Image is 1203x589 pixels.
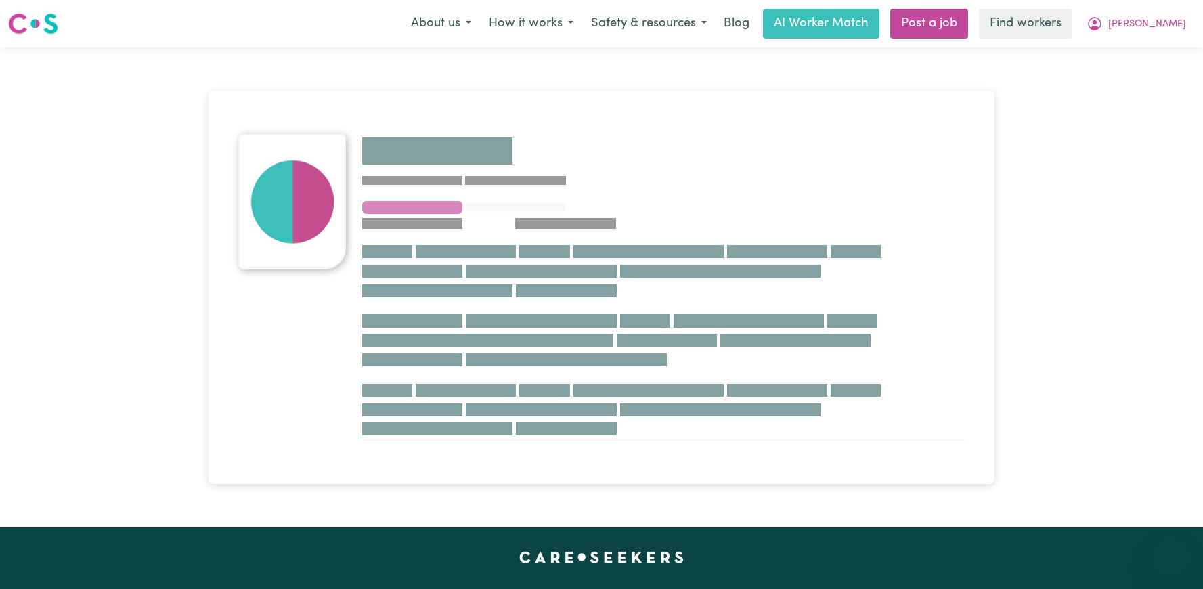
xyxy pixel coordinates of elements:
a: Careseekers home page [519,552,684,563]
button: Safety & resources [582,9,716,38]
span: [PERSON_NAME] [1108,17,1186,32]
a: AI Worker Match [763,9,879,39]
a: Post a job [890,9,968,39]
a: Blog [716,9,758,39]
button: How it works [480,9,582,38]
a: Careseekers logo [8,8,58,39]
img: Careseekers logo [8,12,58,36]
iframe: Button to launch messaging window [1149,535,1192,578]
a: Find workers [979,9,1072,39]
button: My Account [1078,9,1195,38]
button: About us [402,9,480,38]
